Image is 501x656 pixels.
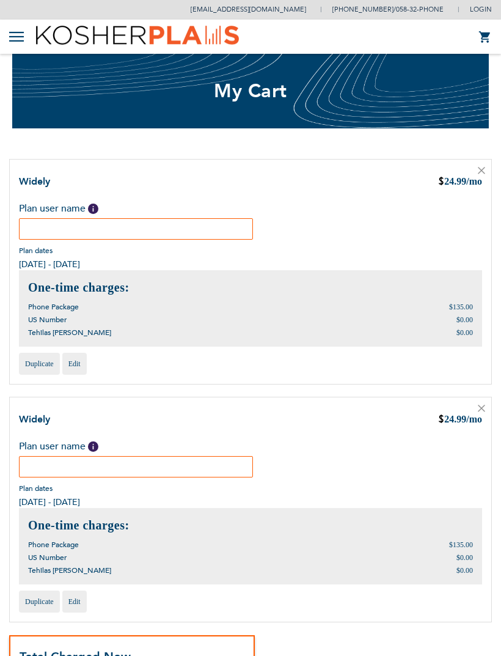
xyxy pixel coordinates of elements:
span: $0.00 [456,566,473,575]
span: $0.00 [456,315,473,324]
span: $ [438,175,444,190]
span: Phone Package [28,540,79,550]
span: US Number [28,553,67,562]
span: Tehilas [PERSON_NAME] [28,566,111,575]
span: $0.00 [456,553,473,562]
h2: One-time charges: [28,279,473,296]
span: Plan dates [19,484,80,493]
h2: One-time charges: [28,517,473,534]
span: Help [88,441,98,452]
a: 058-32-PHONE [396,5,444,14]
span: Plan dates [19,246,80,256]
div: 24.99 [438,175,482,190]
a: Edit [62,353,87,375]
li: / [320,1,444,18]
span: Edit [68,597,81,606]
span: US Number [28,315,67,325]
span: Duplicate [25,597,54,606]
a: Duplicate [19,591,60,613]
span: My Cart [214,78,287,104]
span: Plan user name [19,202,86,215]
a: [PHONE_NUMBER] [332,5,393,14]
a: Widely [19,413,50,426]
span: [DATE] - [DATE] [19,259,80,270]
span: Duplicate [25,359,54,368]
a: Duplicate [19,353,60,375]
span: $0.00 [456,328,473,337]
span: Tehilas [PERSON_NAME] [28,328,111,337]
img: Kosher Plans [36,26,239,48]
div: 24.99 [438,413,482,427]
img: Toggle Menu [9,32,24,42]
a: Edit [62,591,87,613]
a: Widely [19,175,50,188]
span: Help [88,204,98,214]
span: /mo [466,414,482,424]
span: Edit [68,359,81,368]
span: [DATE] - [DATE] [19,496,80,508]
span: Plan user name [19,440,86,453]
span: $ [438,413,444,427]
span: Login [470,5,492,14]
span: $135.00 [449,540,473,549]
span: /mo [466,176,482,186]
span: Phone Package [28,302,79,312]
span: $135.00 [449,303,473,311]
a: [EMAIL_ADDRESS][DOMAIN_NAME] [191,5,306,14]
